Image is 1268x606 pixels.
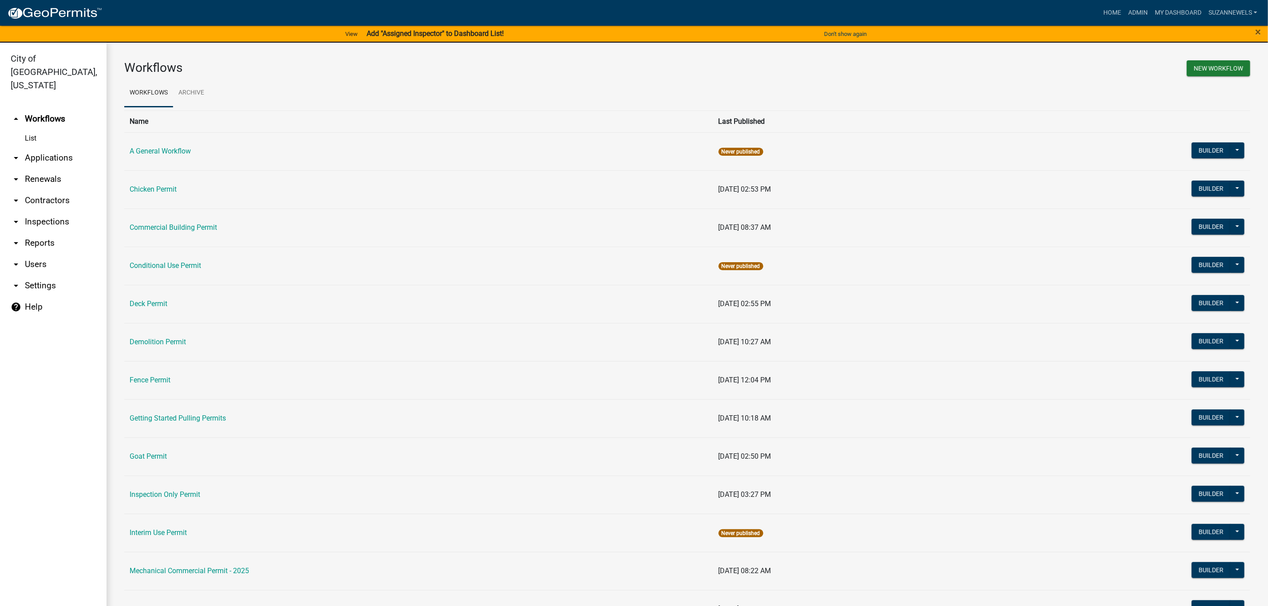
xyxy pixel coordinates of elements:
[130,185,177,193] a: Chicken Permit
[11,259,21,270] i: arrow_drop_down
[11,280,21,291] i: arrow_drop_down
[1151,4,1205,21] a: My Dashboard
[124,60,681,75] h3: Workflows
[1100,4,1125,21] a: Home
[11,216,21,227] i: arrow_drop_down
[130,147,191,155] a: A General Workflow
[11,114,21,124] i: arrow_drop_up
[719,299,771,308] span: [DATE] 02:55 PM
[11,238,21,248] i: arrow_drop_down
[1187,60,1250,76] button: New Workflow
[11,174,21,185] i: arrow_drop_down
[1192,409,1231,425] button: Builder
[130,223,217,232] a: Commercial Building Permit
[130,414,226,422] a: Getting Started Pulling Permits
[719,148,763,156] span: Never published
[1192,562,1231,578] button: Builder
[719,376,771,384] span: [DATE] 12:04 PM
[1192,142,1231,158] button: Builder
[719,414,771,422] span: [DATE] 10:18 AM
[1205,4,1261,21] a: SuzanneWels
[719,567,771,575] span: [DATE] 08:22 AM
[130,261,201,270] a: Conditional Use Permit
[1256,27,1261,37] button: Close
[719,262,763,270] span: Never published
[342,27,361,41] a: View
[11,302,21,312] i: help
[1192,448,1231,464] button: Builder
[1192,181,1231,197] button: Builder
[130,376,170,384] a: Fence Permit
[1256,26,1261,38] span: ×
[1125,4,1151,21] a: Admin
[130,299,167,308] a: Deck Permit
[719,223,771,232] span: [DATE] 08:37 AM
[1192,295,1231,311] button: Builder
[173,79,209,107] a: Archive
[367,29,504,38] strong: Add "Assigned Inspector" to Dashboard List!
[719,338,771,346] span: [DATE] 10:27 AM
[719,529,763,537] span: Never published
[719,185,771,193] span: [DATE] 02:53 PM
[821,27,870,41] button: Don't show again
[124,79,173,107] a: Workflows
[1192,333,1231,349] button: Builder
[130,452,167,460] a: Goat Permit
[1192,371,1231,387] button: Builder
[11,153,21,163] i: arrow_drop_down
[1192,219,1231,235] button: Builder
[11,195,21,206] i: arrow_drop_down
[719,452,771,460] span: [DATE] 02:50 PM
[124,110,713,132] th: Name
[130,567,249,575] a: Mechanical Commercial Permit - 2025
[130,338,186,346] a: Demolition Permit
[1192,486,1231,502] button: Builder
[719,490,771,499] span: [DATE] 03:27 PM
[713,110,1057,132] th: Last Published
[1192,257,1231,273] button: Builder
[130,490,200,499] a: Inspection Only Permit
[1192,524,1231,540] button: Builder
[130,528,187,537] a: Interim Use Permit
